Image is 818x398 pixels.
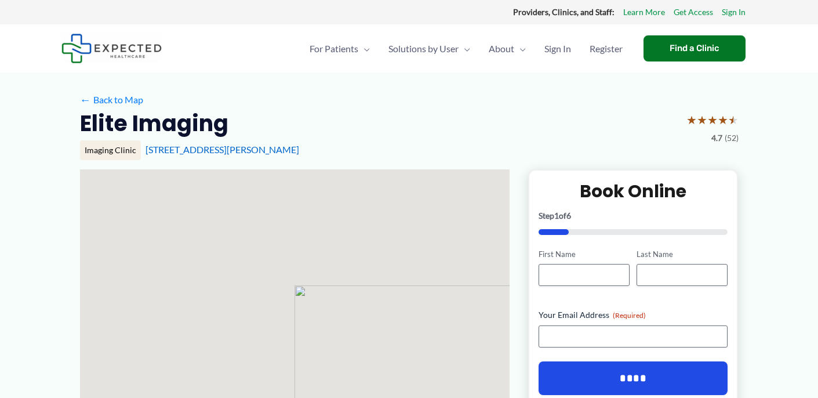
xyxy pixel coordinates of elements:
[539,212,728,220] p: Step of
[80,91,143,108] a: ←Back to Map
[310,28,358,69] span: For Patients
[674,5,713,20] a: Get Access
[613,311,646,320] span: (Required)
[388,28,459,69] span: Solutions by User
[644,35,746,61] a: Find a Clinic
[725,131,739,146] span: (52)
[722,5,746,20] a: Sign In
[718,109,728,131] span: ★
[554,211,559,220] span: 1
[358,28,370,69] span: Menu Toggle
[544,28,571,69] span: Sign In
[539,249,630,260] label: First Name
[300,28,379,69] a: For PatientsMenu Toggle
[580,28,632,69] a: Register
[61,34,162,63] img: Expected Healthcare Logo - side, dark font, small
[728,109,739,131] span: ★
[539,309,728,321] label: Your Email Address
[80,94,91,105] span: ←
[489,28,514,69] span: About
[539,180,728,202] h2: Book Online
[697,109,707,131] span: ★
[566,211,571,220] span: 6
[535,28,580,69] a: Sign In
[623,5,665,20] a: Learn More
[590,28,623,69] span: Register
[514,28,526,69] span: Menu Toggle
[379,28,479,69] a: Solutions by UserMenu Toggle
[80,109,228,138] h2: Elite Imaging
[513,7,615,17] strong: Providers, Clinics, and Staff:
[707,109,718,131] span: ★
[686,109,697,131] span: ★
[637,249,728,260] label: Last Name
[80,140,141,160] div: Imaging Clinic
[711,131,722,146] span: 4.7
[300,28,632,69] nav: Primary Site Navigation
[479,28,535,69] a: AboutMenu Toggle
[146,144,299,155] a: [STREET_ADDRESS][PERSON_NAME]
[459,28,470,69] span: Menu Toggle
